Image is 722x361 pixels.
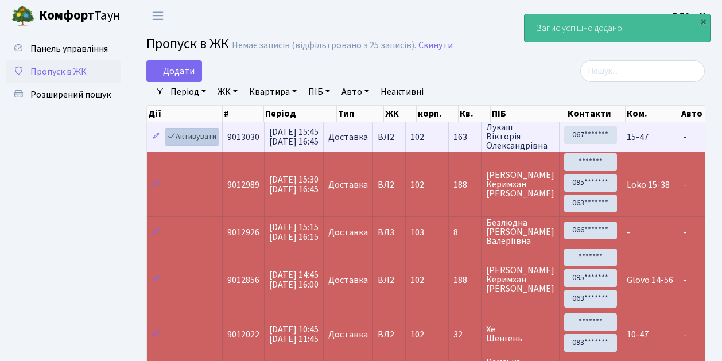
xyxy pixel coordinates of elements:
span: 15-47 [627,131,649,143]
span: [DATE] 15:45 [DATE] 16:45 [269,126,319,148]
span: Доставка [328,180,368,189]
span: Glovo 14-56 [627,274,673,286]
span: [DATE] 15:15 [DATE] 16:15 [269,221,319,243]
a: Неактивні [376,82,428,102]
span: 9012022 [227,328,259,341]
span: Доставка [328,133,368,142]
span: 8 [453,228,476,237]
div: × [697,15,709,27]
a: Пропуск в ЖК [6,60,121,83]
a: Активувати [165,128,219,146]
span: [DATE] 14:45 [DATE] 16:00 [269,269,319,291]
span: 9012926 [227,226,259,239]
span: 9012989 [227,178,259,191]
span: 103 [410,226,424,239]
a: Додати [146,60,202,82]
th: Ком. [626,106,680,122]
div: Немає записів (відфільтровано з 25 записів). [232,40,416,51]
a: Скинути [418,40,453,51]
span: Пропуск в ЖК [146,34,229,54]
span: [DATE] 10:45 [DATE] 11:45 [269,323,319,346]
a: ПІБ [304,82,335,102]
b: Комфорт [39,6,94,25]
span: 10-47 [627,328,649,341]
th: ЖК [384,106,417,122]
span: ВЛ2 [378,330,401,339]
span: Розширений пошук [30,88,111,101]
span: 9013030 [227,131,259,143]
span: 9012856 [227,274,259,286]
b: ВЛ2 -. К. [673,10,708,22]
span: Пропуск в ЖК [30,65,87,78]
th: Кв. [459,106,491,122]
span: Панель управління [30,42,108,55]
th: Дії [147,106,223,122]
span: Лукаш Вікторія Олександрівна [486,123,554,150]
span: Доставка [328,228,368,237]
th: Контакти [566,106,625,122]
span: 32 [453,330,476,339]
span: [PERSON_NAME] Керимхан [PERSON_NAME] [486,266,554,293]
span: ВЛ3 [378,228,401,237]
span: [DATE] 15:30 [DATE] 16:45 [269,173,319,196]
span: - [683,131,686,143]
span: Безлюдна [PERSON_NAME] Валеріївна [486,218,554,246]
span: Доставка [328,330,368,339]
th: Період [264,106,337,122]
a: Розширений пошук [6,83,121,106]
input: Пошук... [580,60,705,82]
span: ВЛ2 [378,133,401,142]
span: - [683,178,686,191]
img: logo.png [11,5,34,28]
th: # [223,106,264,122]
span: - [683,328,686,341]
span: Додати [154,65,195,77]
span: 102 [410,131,424,143]
th: Тип [337,106,384,122]
div: Запис успішно додано. [525,14,710,42]
span: Loko 15-38 [627,178,670,191]
span: 102 [410,274,424,286]
a: Авто [337,82,374,102]
span: 188 [453,275,476,285]
span: 163 [453,133,476,142]
span: Доставка [328,275,368,285]
span: 188 [453,180,476,189]
span: - [683,226,686,239]
span: 102 [410,178,424,191]
a: ЖК [213,82,242,102]
span: - [627,226,630,239]
a: Квартира [244,82,301,102]
span: - [683,274,686,286]
span: [PERSON_NAME] Керимхан [PERSON_NAME] [486,170,554,198]
span: ВЛ2 [378,275,401,285]
span: Таун [39,6,121,26]
th: ПІБ [491,106,566,122]
span: ВЛ2 [378,180,401,189]
span: Хе Шенгень [486,325,554,343]
a: Період [166,82,211,102]
button: Переключити навігацію [143,6,172,25]
th: корп. [417,106,459,122]
th: Авто [680,106,719,122]
span: 102 [410,328,424,341]
a: ВЛ2 -. К. [673,9,708,23]
a: Панель управління [6,37,121,60]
